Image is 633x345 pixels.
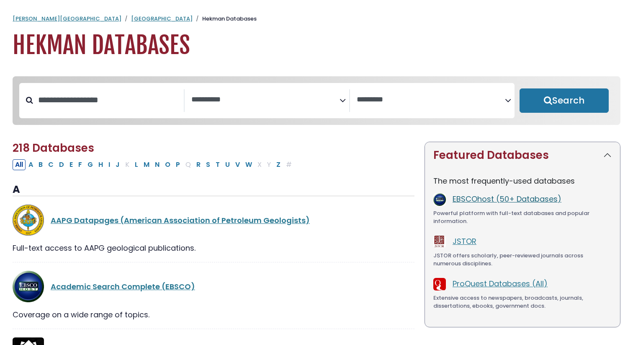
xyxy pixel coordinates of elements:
a: AAPG Datapages (American Association of Petroleum Geologists) [51,215,310,226]
button: All [13,159,26,170]
textarea: Search [357,96,505,104]
h1: Hekman Databases [13,31,620,60]
div: JSTOR offers scholarly, peer-reviewed journals across numerous disciplines. [433,252,612,268]
button: Featured Databases [425,142,620,169]
button: Filter Results E [67,159,75,170]
div: Extensive access to newspapers, broadcasts, journals, dissertations, ebooks, government docs. [433,294,612,310]
a: [PERSON_NAME][GEOGRAPHIC_DATA] [13,15,121,23]
button: Filter Results C [46,159,56,170]
button: Filter Results G [85,159,95,170]
button: Filter Results W [243,159,255,170]
button: Filter Results D [57,159,67,170]
input: Search database by title or keyword [33,93,184,107]
a: [GEOGRAPHIC_DATA] [131,15,193,23]
nav: Search filters [13,76,620,125]
h3: A [13,184,414,196]
button: Filter Results N [152,159,162,170]
div: Full-text access to AAPG geological publications. [13,242,414,254]
div: Alpha-list to filter by first letter of database name [13,159,295,169]
button: Filter Results R [194,159,203,170]
button: Filter Results O [162,159,173,170]
button: Filter Results U [223,159,232,170]
button: Filter Results P [173,159,183,170]
button: Filter Results H [96,159,105,170]
p: The most frequently-used databases [433,175,612,187]
button: Filter Results L [132,159,141,170]
button: Submit for Search Results [520,88,609,113]
button: Filter Results V [233,159,242,170]
button: Filter Results T [213,159,222,170]
button: Filter Results A [26,159,36,170]
div: Coverage on a wide range of topics. [13,309,414,320]
button: Filter Results J [113,159,122,170]
a: Academic Search Complete (EBSCO) [51,281,195,292]
button: Filter Results S [203,159,213,170]
div: Powerful platform with full-text databases and popular information. [433,209,612,226]
a: ProQuest Databases (All) [453,278,548,289]
nav: breadcrumb [13,15,620,23]
button: Filter Results M [141,159,152,170]
a: EBSCOhost (50+ Databases) [453,194,561,204]
button: Filter Results B [36,159,45,170]
li: Hekman Databases [193,15,257,23]
span: 218 Databases [13,140,94,156]
a: JSTOR [453,236,476,246]
textarea: Search [191,96,340,104]
button: Filter Results Z [274,159,283,170]
button: Filter Results F [76,159,85,170]
button: Filter Results I [106,159,113,170]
